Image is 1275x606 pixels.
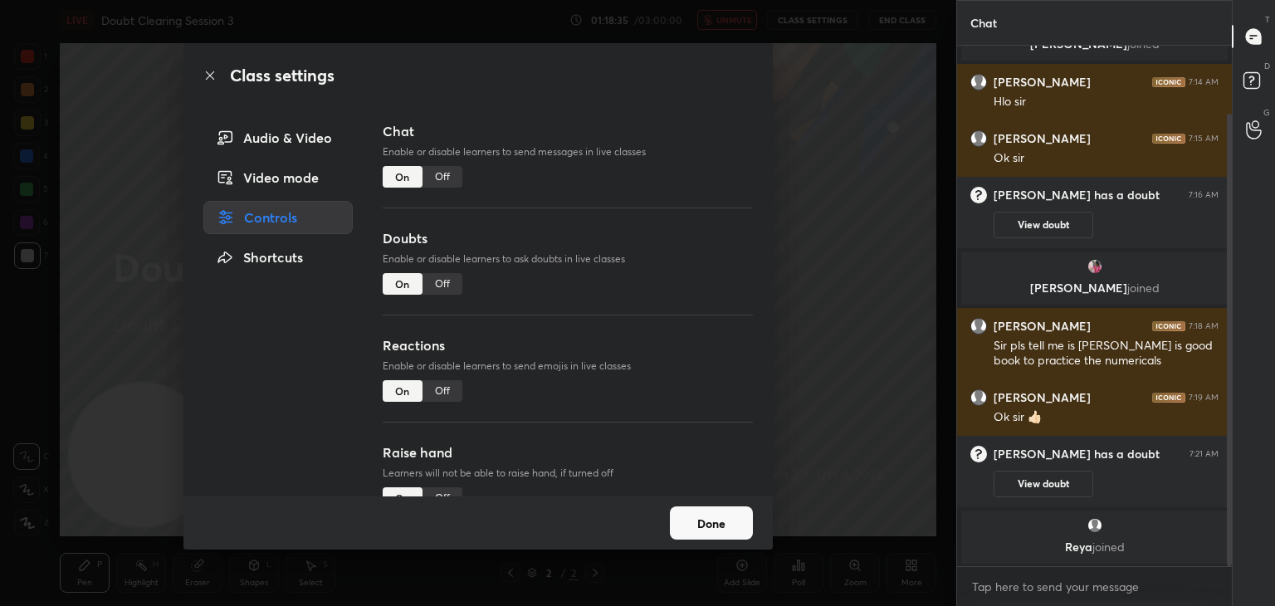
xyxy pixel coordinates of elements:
[994,447,1160,462] h6: [PERSON_NAME] has a doubt
[1087,517,1103,534] img: default.png
[1189,190,1219,200] div: 7:16 AM
[994,471,1093,497] button: View doubt
[383,335,753,355] h3: Reactions
[957,1,1010,45] p: Chat
[383,380,423,402] div: On
[994,75,1091,90] h6: [PERSON_NAME]
[203,201,353,234] div: Controls
[1265,13,1270,26] p: T
[203,161,353,194] div: Video mode
[383,442,753,462] h3: Raise hand
[994,319,1091,334] h6: [PERSON_NAME]
[383,121,753,141] h3: Chat
[971,37,1218,51] p: [PERSON_NAME]
[383,252,753,266] p: Enable or disable learners to ask doubts in live classes
[1189,77,1219,87] div: 7:14 AM
[970,74,987,90] img: default.png
[1190,449,1219,459] div: 7:21 AM
[1092,539,1125,555] span: joined
[970,318,987,335] img: default.png
[423,273,462,295] div: Off
[1152,321,1185,331] img: iconic-dark.1390631f.png
[994,390,1091,405] h6: [PERSON_NAME]
[203,241,353,274] div: Shortcuts
[1189,393,1219,403] div: 7:19 AM
[203,121,353,154] div: Audio & Video
[1087,258,1103,275] img: f8e650efe59f462bb255aa635749af73.jpg
[994,131,1091,146] h6: [PERSON_NAME]
[994,409,1219,426] div: Ok sir 👍🏻
[670,506,753,540] button: Done
[423,380,462,402] div: Off
[970,389,987,406] img: default.png
[994,94,1219,110] div: Hlo sir
[1264,60,1270,72] p: D
[383,228,753,248] h3: Doubts
[994,188,1160,203] h6: [PERSON_NAME] has a doubt
[383,466,753,481] p: Learners will not be able to raise hand, if turned off
[1189,321,1219,331] div: 7:18 AM
[971,540,1218,554] p: Reya
[383,166,423,188] div: On
[230,63,335,88] h2: Class settings
[423,487,462,509] div: Off
[994,212,1093,238] button: View doubt
[1152,134,1185,144] img: iconic-dark.1390631f.png
[1152,393,1185,403] img: iconic-dark.1390631f.png
[1189,134,1219,144] div: 7:15 AM
[994,338,1219,369] div: Sir pls tell me is [PERSON_NAME] is good book to practice the numericals
[383,487,423,509] div: On
[383,359,753,374] p: Enable or disable learners to send emojis in live classes
[383,273,423,295] div: On
[423,166,462,188] div: Off
[970,130,987,147] img: default.png
[994,150,1219,167] div: Ok sir
[957,46,1232,567] div: grid
[383,144,753,159] p: Enable or disable learners to send messages in live classes
[1127,280,1160,296] span: joined
[1152,77,1185,87] img: iconic-dark.1390631f.png
[1263,106,1270,119] p: G
[971,281,1218,295] p: [PERSON_NAME]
